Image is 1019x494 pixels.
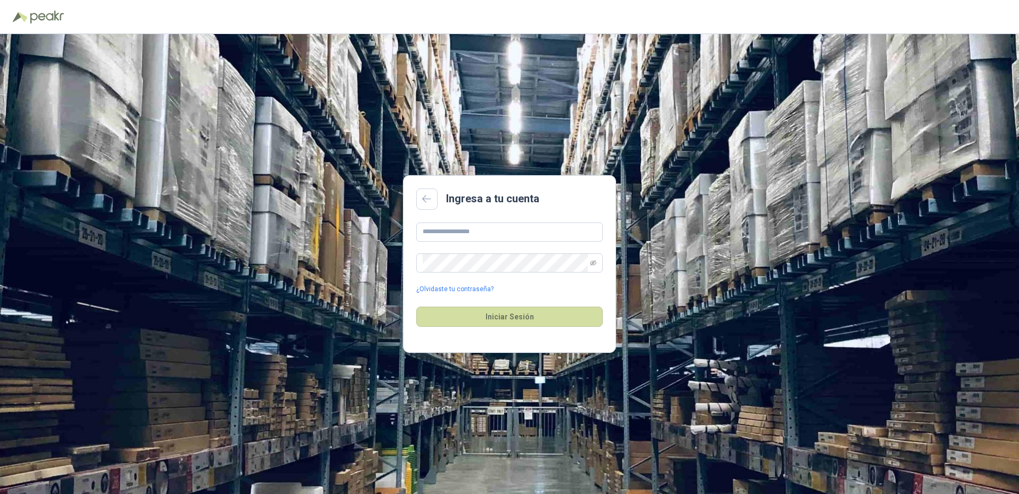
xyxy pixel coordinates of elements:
img: Peakr [30,11,64,23]
span: eye-invisible [590,260,596,266]
img: Logo [13,12,28,22]
a: ¿Olvidaste tu contraseña? [416,284,494,294]
button: Iniciar Sesión [416,307,603,327]
h2: Ingresa a tu cuenta [446,191,539,207]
